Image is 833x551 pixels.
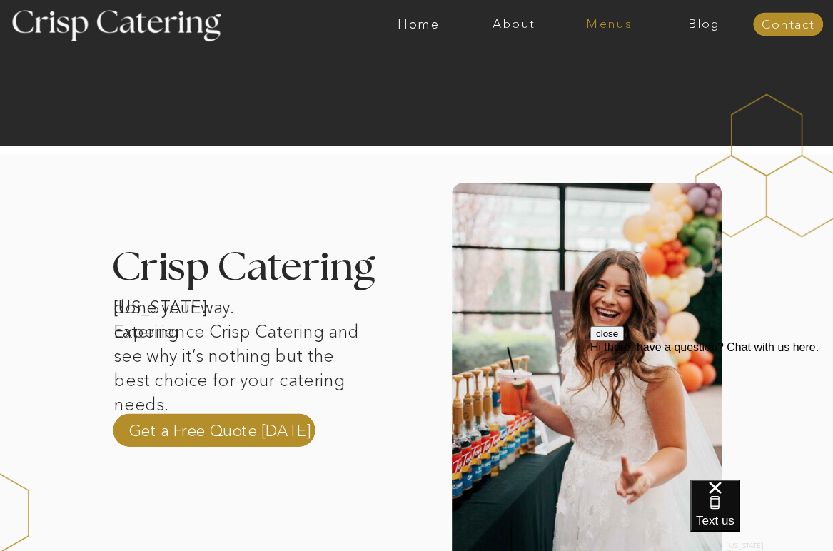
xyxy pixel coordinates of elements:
[562,17,657,31] a: Menus
[113,295,258,313] h1: [US_STATE] catering
[113,295,367,384] p: done your way. Experience Crisp Catering and see why it’s nothing but the best choice for your ca...
[467,17,562,31] a: About
[657,17,752,31] a: Blog
[690,480,833,551] iframe: podium webchat widget bubble
[128,420,311,440] a: Get a Free Quote [DATE]
[753,18,823,31] a: Contact
[111,248,410,288] h3: Crisp Catering
[590,326,833,497] iframe: podium webchat widget prompt
[371,17,466,31] a: Home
